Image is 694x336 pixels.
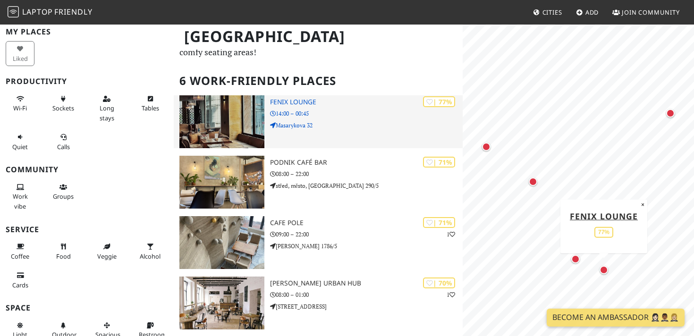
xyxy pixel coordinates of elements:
h3: Podnik café bar [270,159,463,167]
div: Map marker [527,176,539,188]
button: Cards [6,268,34,293]
div: Map marker [664,107,677,119]
span: Video/audio calls [57,143,70,151]
img: SKØG Urban Hub [179,277,264,329]
p: [PERSON_NAME] 1786/5 [270,242,463,251]
p: [STREET_ADDRESS] [270,302,463,311]
div: | 70% [423,277,455,288]
button: Veggie [93,239,121,264]
span: Add [585,8,599,17]
span: Power sockets [52,104,74,112]
span: Friendly [54,7,92,17]
span: Quiet [12,143,28,151]
span: Work-friendly tables [142,104,159,112]
span: Credit cards [12,281,28,289]
h3: My Places [6,27,168,36]
p: 09:00 – 22:00 [270,230,463,239]
button: Food [49,239,78,264]
img: Podnik café bar [179,156,264,209]
span: People working [13,192,28,210]
p: 14:00 – 00:45 [270,109,463,118]
span: Veggie [97,252,117,260]
p: 1 [447,290,455,299]
p: Masarykova 32 [270,121,463,130]
p: 08:00 – 01:00 [270,290,463,299]
img: cafe POLE [179,216,264,269]
div: Map marker [480,141,492,153]
span: Laptop [22,7,53,17]
h3: Service [6,225,168,234]
p: 08:00 – 22:00 [270,169,463,178]
span: Food [56,252,71,260]
h3: cafe POLE [270,219,463,227]
img: LaptopFriendly [8,6,19,17]
h2: 6 Work-Friendly Places [179,67,457,95]
span: Stable Wi-Fi [13,104,27,112]
button: Tables [136,91,165,116]
a: LaptopFriendly LaptopFriendly [8,4,93,21]
a: Podnik café bar | 71% Podnik café bar 08:00 – 22:00 střed, město, [GEOGRAPHIC_DATA] 290/5 [174,156,463,209]
div: Map marker [569,253,582,265]
span: Group tables [53,192,74,201]
button: Calls [49,129,78,154]
div: | 71% [423,217,455,228]
h3: [PERSON_NAME] Urban Hub [270,279,463,287]
div: | 77% [423,96,455,107]
div: 77% [594,227,613,237]
div: | 71% [423,157,455,168]
button: Coffee [6,239,34,264]
a: Fenix Lounge [570,210,638,221]
span: Long stays [100,104,114,122]
h1: [GEOGRAPHIC_DATA] [177,24,461,50]
button: Long stays [93,91,121,126]
button: Alcohol [136,239,165,264]
button: Quiet [6,129,34,154]
a: Fenix Lounge | 77% Fenix Lounge 14:00 – 00:45 Masarykova 32 [174,95,463,148]
span: Join Community [622,8,680,17]
h3: Space [6,303,168,312]
button: Groups [49,179,78,204]
button: Sockets [49,91,78,116]
button: Work vibe [6,179,34,214]
a: cafe POLE | 71% 1 cafe POLE 09:00 – 22:00 [PERSON_NAME] 1786/5 [174,216,463,269]
a: Add [572,4,603,21]
h3: Productivity [6,77,168,86]
img: Fenix Lounge [179,95,264,148]
a: Join Community [609,4,684,21]
p: 1 [447,230,455,239]
h3: Fenix Lounge [270,98,463,106]
p: střed, město, [GEOGRAPHIC_DATA] 290/5 [270,181,463,190]
span: Alcohol [140,252,161,260]
a: Cities [529,4,566,21]
span: Coffee [11,252,29,260]
a: SKØG Urban Hub | 70% 1 [PERSON_NAME] Urban Hub 08:00 – 01:00 [STREET_ADDRESS] [174,277,463,329]
button: Close popup [638,199,647,210]
span: Cities [542,8,562,17]
h3: Community [6,165,168,174]
button: Wi-Fi [6,91,34,116]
